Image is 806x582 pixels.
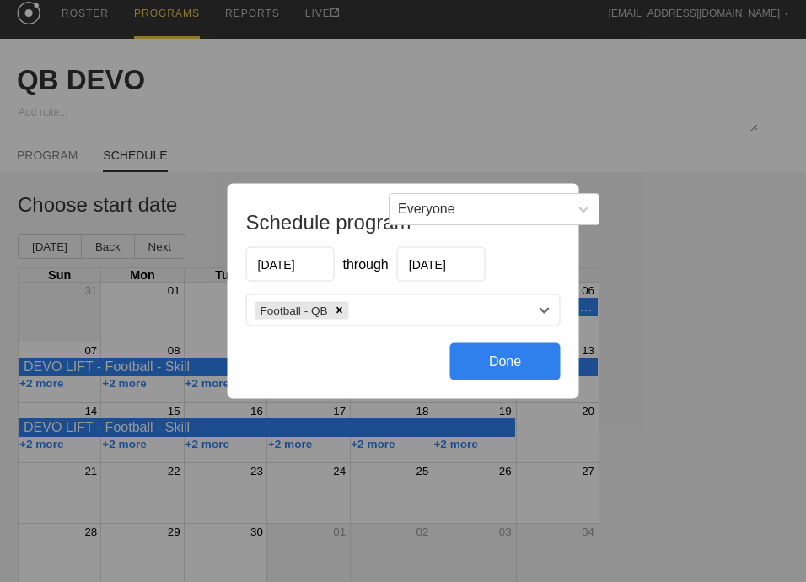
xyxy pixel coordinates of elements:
[246,211,561,234] h1: Schedule program
[722,501,806,582] iframe: Chat Widget
[343,256,389,271] span: through
[255,301,330,319] div: Football - QB
[397,247,486,282] input: End Date
[450,343,561,380] div: Done
[398,202,455,217] div: Everyone
[246,247,335,282] input: Start Date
